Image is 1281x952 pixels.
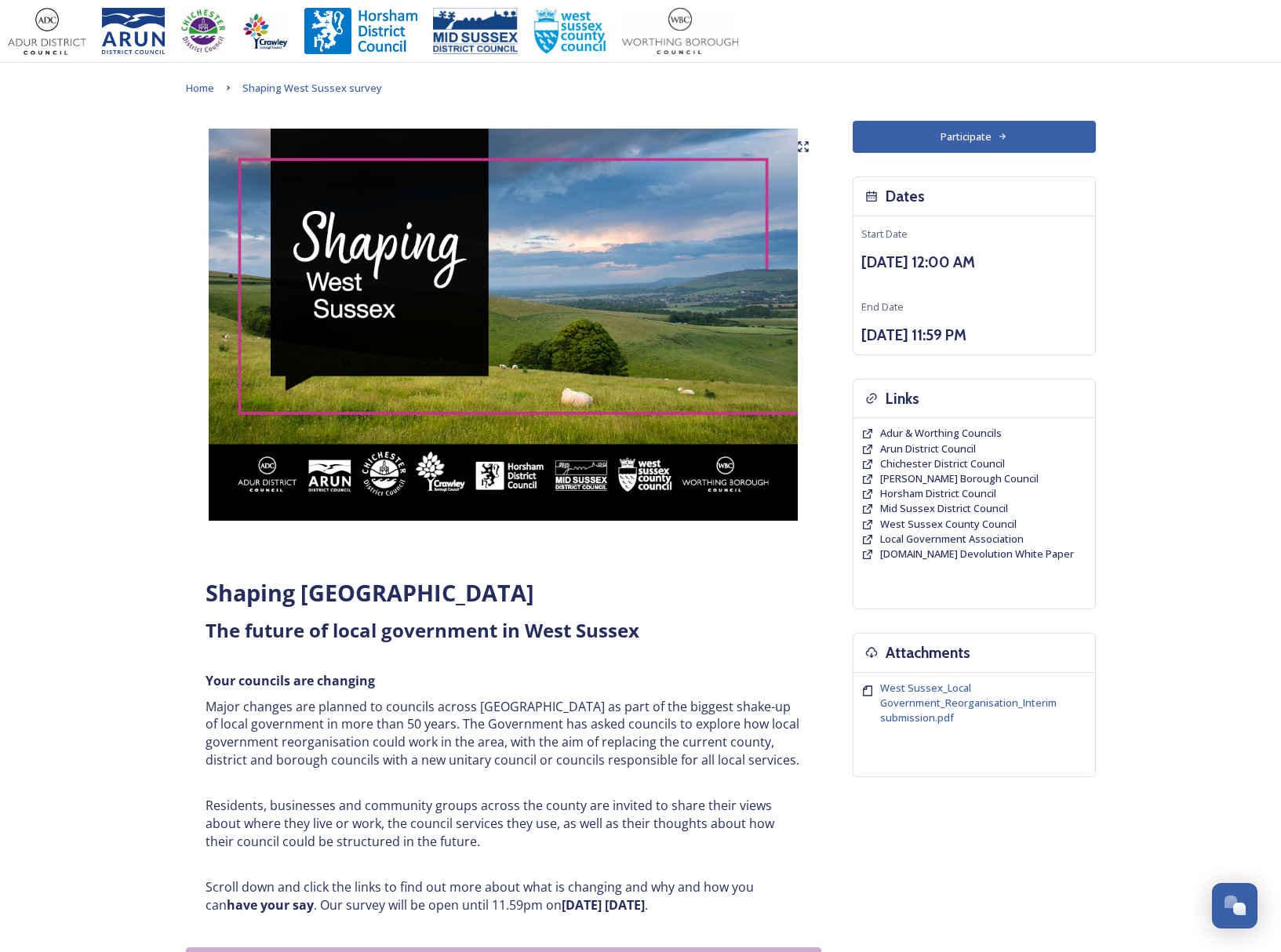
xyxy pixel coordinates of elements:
span: Shaping West Sussex survey [242,81,382,95]
strong: [DATE] [605,896,645,914]
span: Adur & Worthing Councils [880,426,1002,440]
img: 150ppimsdc%20logo%20blue.png [433,8,518,55]
span: [DOMAIN_NAME] Devolution White Paper [880,547,1074,561]
a: [DOMAIN_NAME] Devolution White Paper [880,547,1074,561]
span: Home [186,81,214,95]
a: West Sussex County Council [880,517,1017,532]
img: Horsham%20DC%20Logo.jpg [304,8,417,55]
h3: Dates [886,185,925,208]
p: Residents, businesses and community groups across the county are invited to share their views abo... [206,797,802,850]
span: Horsham District Council [880,486,996,500]
p: Major changes are planned to councils across [GEOGRAPHIC_DATA] as part of the biggest shake-up of... [206,698,802,769]
a: [PERSON_NAME] Borough Council [880,471,1039,486]
button: Participate [853,121,1096,153]
a: Chichester District Council [880,456,1005,471]
a: Horsham District Council [880,486,996,501]
span: Mid Sussex District Council [880,501,1008,515]
strong: Your councils are changing [206,672,375,689]
h3: Links [886,387,919,410]
a: Mid Sussex District Council [880,501,1008,516]
a: Arun District Council [880,441,976,456]
img: Arun%20District%20Council%20logo%20blue%20CMYK.jpg [102,8,165,55]
h3: [DATE] 11:59 PM [861,324,1087,347]
strong: Shaping [GEOGRAPHIC_DATA] [206,577,534,608]
h3: [DATE] 12:00 AM [861,251,1087,274]
h3: Attachments [886,641,970,664]
span: West Sussex County Council [880,517,1017,531]
img: WSCCPos-Spot-25mm.jpg [533,8,607,55]
span: [PERSON_NAME] Borough Council [880,471,1039,485]
img: CDC%20Logo%20-%20you%20may%20have%20a%20better%20version.jpg [180,8,226,55]
strong: have your say [227,896,314,914]
img: Worthing_Adur%20%281%29.jpg [622,8,738,55]
span: Start Date [861,227,908,241]
a: Adur & Worthing Councils [880,426,1002,441]
img: Crawley%20BC%20logo.jpg [242,8,289,55]
strong: [DATE] [562,896,602,914]
a: Local Government Association [880,532,1024,547]
strong: The future of local government in West Sussex [206,617,639,643]
p: Scroll down and click the links to find out more about what is changing and why and how you can .... [206,878,802,914]
img: Adur%20logo%20%281%29.jpeg [8,8,86,55]
span: West Sussex_Local Government_Reorganisation_Interim submission.pdf [880,681,1057,725]
a: Shaping West Sussex survey [242,78,382,97]
span: End Date [861,300,904,314]
a: Home [186,78,214,97]
button: Open Chat [1212,883,1257,928]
